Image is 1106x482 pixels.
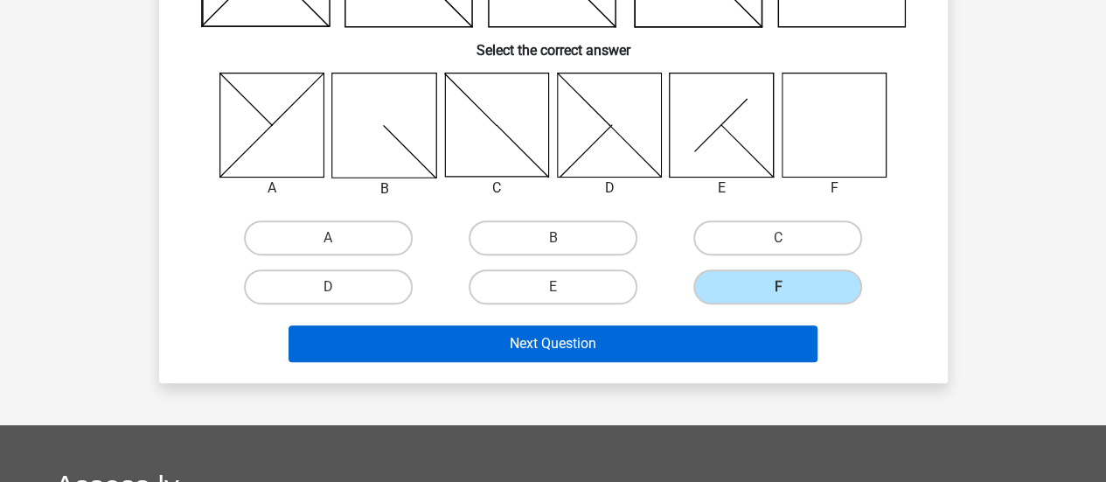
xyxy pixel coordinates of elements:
div: F [769,178,901,199]
h6: Select the correct answer [187,28,920,59]
label: A [244,220,413,255]
label: B [469,220,637,255]
button: Next Question [289,325,817,362]
label: E [469,269,637,304]
label: D [244,269,413,304]
div: E [656,178,788,199]
label: F [693,269,862,304]
div: C [431,178,563,199]
div: B [318,178,450,199]
label: C [693,220,862,255]
div: A [206,178,338,199]
div: D [544,178,676,199]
